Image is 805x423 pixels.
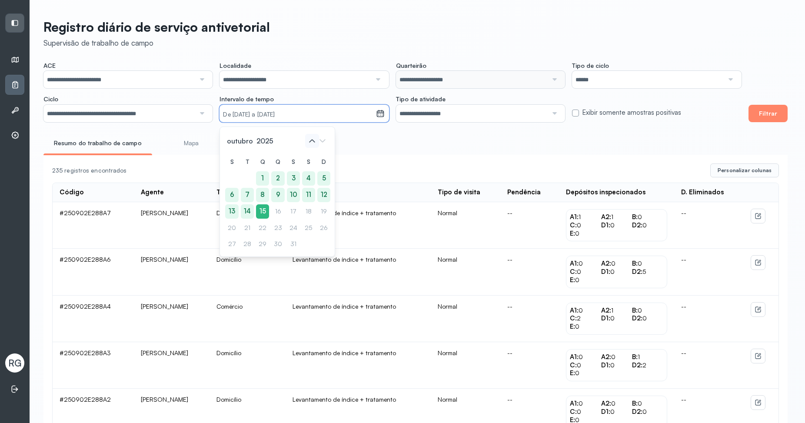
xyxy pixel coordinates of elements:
span: A1: [570,259,579,267]
span: D2: [632,407,642,416]
div: 1 [601,306,632,315]
div: 0 [570,221,601,230]
div: 2 [271,171,285,186]
div: 0 [601,353,632,361]
td: Normal [431,296,501,342]
span: Personalizar colunas [718,167,772,174]
small: De [DATE] a [DATE] [223,110,372,119]
a: Mapa [159,136,223,150]
div: 8 [256,188,269,202]
span: D2: [632,361,642,369]
div: Pendência [507,188,541,197]
div: 0 [570,306,601,315]
td: -- [500,202,559,249]
div: 6 [225,188,239,202]
div: 0 [632,400,663,408]
span: RG [8,357,21,369]
td: Levantamento de índice + tratamento [286,342,431,389]
button: Filtrar [748,105,788,122]
td: -- [500,249,559,295]
div: 0 [570,369,601,377]
a: Resumo do trabalho de campo [43,136,152,150]
div: 10 [287,188,300,202]
span: D2: [632,267,642,276]
div: 0 [601,268,632,276]
div: 0 [632,260,663,268]
div: Tipo do imóvel [216,188,264,197]
span: D2: [632,221,642,229]
div: 0 [570,361,601,370]
td: #250902E288A3 [53,342,134,389]
td: #250902E288A4 [53,296,134,342]
td: Normal [431,249,501,295]
div: 0 [570,260,601,268]
div: 5 [317,171,330,186]
span: D1: [601,314,610,322]
div: 1 [601,213,632,221]
div: 0 [570,268,601,276]
span: A1: [570,213,579,221]
td: Domicílio [210,249,286,295]
div: Q [271,155,285,169]
span: B: [632,306,638,314]
div: Depósitos inspecionados [566,188,645,197]
span: C: [570,407,577,416]
div: 9 [271,188,285,202]
td: Levantamento de índice + tratamento [286,202,431,249]
div: 1 [632,353,663,361]
span: outubro [225,135,255,147]
div: S [302,155,315,169]
span: D1: [601,361,610,369]
div: 0 [601,314,632,323]
td: #250902E288A6 [53,249,134,295]
span: Ciclo [43,95,58,103]
span: C: [570,221,577,229]
span: C: [570,361,577,369]
div: 0 [601,221,632,230]
div: 0 [601,361,632,370]
td: [PERSON_NAME] [134,202,210,249]
div: T [241,155,254,169]
div: 1 [256,171,269,186]
span: E: [570,369,575,377]
span: Intervalo de tempo [220,95,274,103]
div: 15 [256,204,269,219]
span: Quarteirão [396,62,426,70]
div: 0 [632,213,663,221]
span: A2: [601,213,611,221]
span: B: [632,259,638,267]
div: S [287,155,300,169]
span: B: [632,213,638,221]
div: 0 [601,400,632,408]
span: A2: [601,353,611,361]
button: Personalizar colunas [710,163,779,177]
div: 0 [570,276,601,284]
div: D. Eliminados [681,188,724,197]
span: C: [570,267,577,276]
div: 235 registros encontrados [52,167,703,174]
span: A1: [570,306,579,314]
td: -- [674,342,744,389]
div: 7 [241,188,254,202]
span: E: [570,229,575,237]
td: -- [674,202,744,249]
div: 0 [570,400,601,408]
p: Registro diário de serviço antivetorial [43,19,270,35]
td: [PERSON_NAME] [134,249,210,295]
span: Tipo de atividade [396,95,446,103]
span: D1: [601,221,610,229]
div: 0 [570,408,601,416]
span: E: [570,322,575,330]
td: Domicílio [210,202,286,249]
div: 0 [601,408,632,416]
span: D2: [632,314,642,322]
div: 4 [302,171,315,186]
div: Código [60,188,84,197]
td: Comércio [210,296,286,342]
td: -- [500,342,559,389]
label: Exibir somente amostras positivas [582,109,681,117]
td: [PERSON_NAME] [134,342,210,389]
div: 0 [570,230,601,238]
span: D1: [601,267,610,276]
div: 0 [601,260,632,268]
